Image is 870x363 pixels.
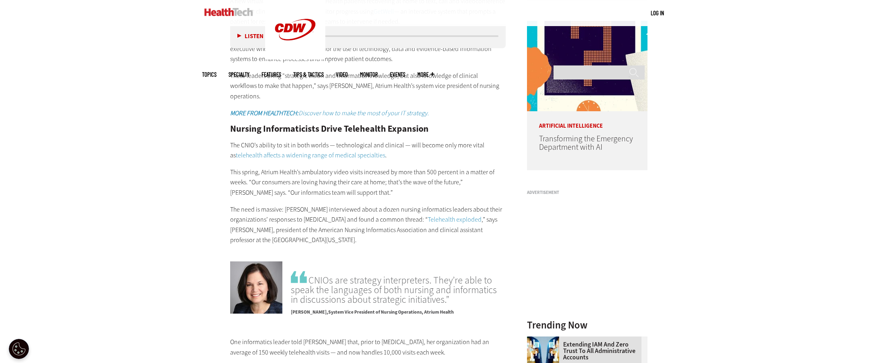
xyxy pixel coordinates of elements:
span: [PERSON_NAME] [291,309,328,315]
div: Cookie Settings [9,339,29,359]
a: CDW [265,53,325,61]
a: Extending IAM and Zero Trust to All Administrative Accounts [527,341,643,361]
p: The CNIO’s ability to sit in both worlds — technological and clinical — will become only more vit... [230,140,506,161]
a: Events [390,71,405,77]
a: Log in [651,9,664,16]
a: Telehealth exploded [428,215,482,224]
img: Home [204,8,253,16]
p: The need is massive: [PERSON_NAME] interviewed about a dozen nursing informatics leaders about th... [230,204,506,245]
a: Transforming the Emergency Department with AI [539,133,633,153]
i: MORE FROM HEALTHTECH: [230,109,298,117]
p: Artificial Intelligence [527,111,647,129]
div: User menu [651,9,664,17]
span: CNIOs are strategy interpreters. They’re able to speak the languages of both nursing and informat... [291,269,506,304]
a: Tips & Tactics [293,71,324,77]
span: More [417,71,434,77]
a: telehealth affects a widening range of medical specialties [236,151,385,159]
h3: Trending Now [527,320,647,330]
a: MonITor [360,71,378,77]
iframe: advertisement [527,198,647,299]
a: abstract image of woman with pixelated face [527,336,563,343]
h3: Advertisement [527,190,647,195]
span: Specialty [229,71,249,77]
p: One informatics leader told [PERSON_NAME] that, prior to [MEDICAL_DATA], her organization had an ... [230,337,506,357]
i: Discover how to make the most of your IT strategy. [298,109,429,117]
img: Patricia Mook, System Vice President of Nursing Operations, Atrium Health [230,261,282,314]
img: illustration of question mark [527,21,647,111]
h2: Nursing Informaticists Drive Telehealth Expansion [230,124,506,133]
a: Video [336,71,348,77]
p: System Vice President of Nursing Operations, Atrium Health [291,304,506,316]
p: This spring, Atrium Health’s ambulatory video visits increased by more than 500 percent in a matt... [230,167,506,198]
button: Open Preferences [9,339,29,359]
a: MORE FROM HEALTHTECH:Discover how to make the most of your IT strategy. [230,109,429,117]
a: Features [261,71,281,77]
span: Topics [202,71,216,77]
